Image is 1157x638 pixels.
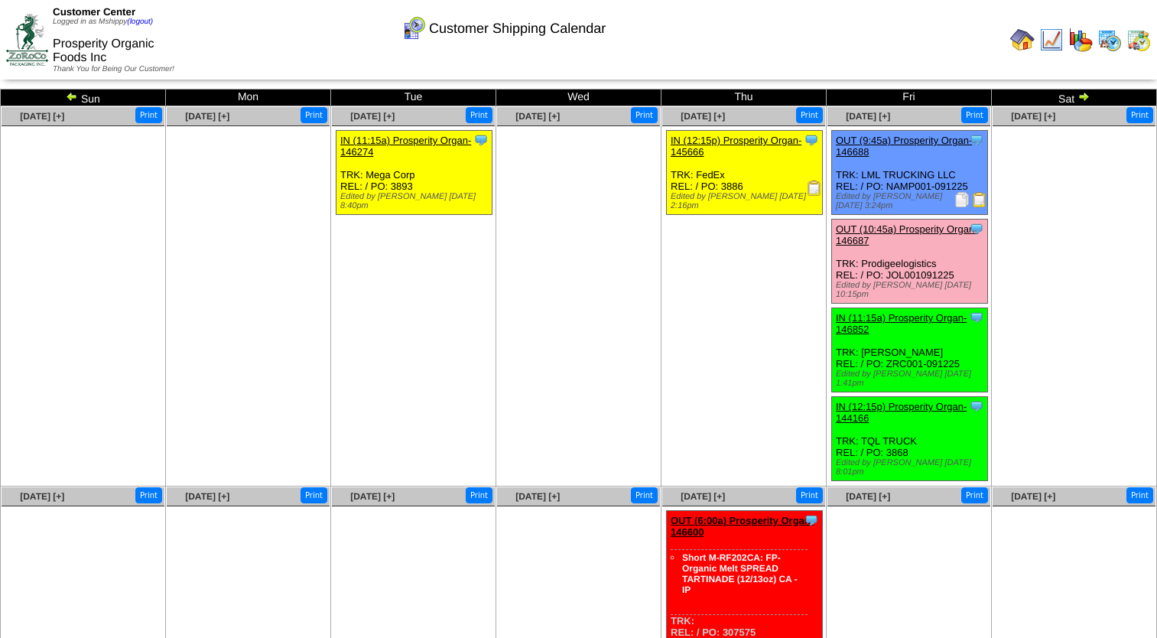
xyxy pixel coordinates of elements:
[671,135,801,158] a: IN (12:15p) Prosperity Organ-145666
[796,487,823,503] button: Print
[671,515,814,538] a: OUT (6:00a) Prosperity Organ-146600
[466,487,492,503] button: Print
[127,18,153,26] a: (logout)
[1,90,166,106] td: Sun
[836,223,977,246] a: OUT (10:45a) Prosperity Organ-146687
[53,65,174,73] span: Thank You for Being Our Customer!
[466,107,492,123] button: Print
[832,397,988,481] div: TRK: TQL TRUCK REL: / PO: 3868
[846,111,890,122] a: [DATE] [+]
[804,132,819,148] img: Tooltip
[66,90,78,103] img: arrowleft.gif
[401,16,426,41] img: calendarcustomer.gif
[1077,90,1090,103] img: arrowright.gif
[429,21,606,37] span: Customer Shipping Calendar
[1010,28,1035,52] img: home.gif
[350,111,395,122] a: [DATE] [+]
[340,135,471,158] a: IN (11:15a) Prosperity Organ-146274
[301,487,327,503] button: Print
[836,369,987,388] div: Edited by [PERSON_NAME] [DATE] 1:41pm
[681,111,725,122] a: [DATE] [+]
[515,491,560,502] a: [DATE] [+]
[972,192,987,207] img: Bill of Lading
[473,132,489,148] img: Tooltip
[301,107,327,123] button: Print
[515,111,560,122] a: [DATE] [+]
[832,131,988,215] div: TRK: LML TRUCKING LLC REL: / PO: NAMP001-091225
[631,487,658,503] button: Print
[969,132,984,148] img: Tooltip
[969,399,984,414] img: Tooltip
[836,281,987,299] div: Edited by [PERSON_NAME] [DATE] 10:15pm
[1126,107,1153,123] button: Print
[53,6,135,18] span: Customer Center
[53,37,154,64] span: Prosperity Organic Foods Inc
[961,487,988,503] button: Print
[496,90,661,106] td: Wed
[667,131,823,215] div: TRK: FedEx REL: / PO: 3886
[827,90,992,106] td: Fri
[682,552,798,595] a: Short M-RF202CA: FP-Organic Melt SPREAD TARTINADE (12/13oz) CA - IP
[969,221,984,236] img: Tooltip
[53,18,153,26] span: Logged in as Mshippy
[1126,28,1151,52] img: calendarinout.gif
[961,107,988,123] button: Print
[807,181,822,196] img: Receiving Document
[166,90,331,106] td: Mon
[1011,491,1055,502] a: [DATE] [+]
[20,491,64,502] a: [DATE] [+]
[836,312,967,335] a: IN (11:15a) Prosperity Organ-146852
[1068,28,1093,52] img: graph.gif
[671,192,822,210] div: Edited by [PERSON_NAME] [DATE] 2:16pm
[20,111,64,122] a: [DATE] [+]
[1097,28,1122,52] img: calendarprod.gif
[185,491,229,502] a: [DATE] [+]
[1039,28,1064,52] img: line_graph.gif
[340,192,492,210] div: Edited by [PERSON_NAME] [DATE] 8:40pm
[1011,111,1055,122] a: [DATE] [+]
[336,131,492,215] div: TRK: Mega Corp REL: / PO: 3893
[836,458,987,477] div: Edited by [PERSON_NAME] [DATE] 8:01pm
[631,107,658,123] button: Print
[796,107,823,123] button: Print
[836,401,967,424] a: IN (12:15p) Prosperity Organ-144166
[6,14,48,65] img: ZoRoCo_Logo(Green%26Foil)%20jpg.webp
[846,491,890,502] a: [DATE] [+]
[992,90,1157,106] td: Sat
[350,491,395,502] a: [DATE] [+]
[681,491,725,502] a: [DATE] [+]
[832,308,988,392] div: TRK: [PERSON_NAME] REL: / PO: ZRC001-091225
[969,310,984,325] img: Tooltip
[836,135,972,158] a: OUT (9:45a) Prosperity Organ-146688
[954,192,970,207] img: Packing Slip
[1126,487,1153,503] button: Print
[836,192,987,210] div: Edited by [PERSON_NAME] [DATE] 3:24pm
[135,487,162,503] button: Print
[185,111,229,122] a: [DATE] [+]
[135,107,162,123] button: Print
[832,220,988,304] div: TRK: Prodigeelogistics REL: / PO: JOL001091225
[804,513,819,528] img: Tooltip
[331,90,496,106] td: Tue
[661,90,827,106] td: Thu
